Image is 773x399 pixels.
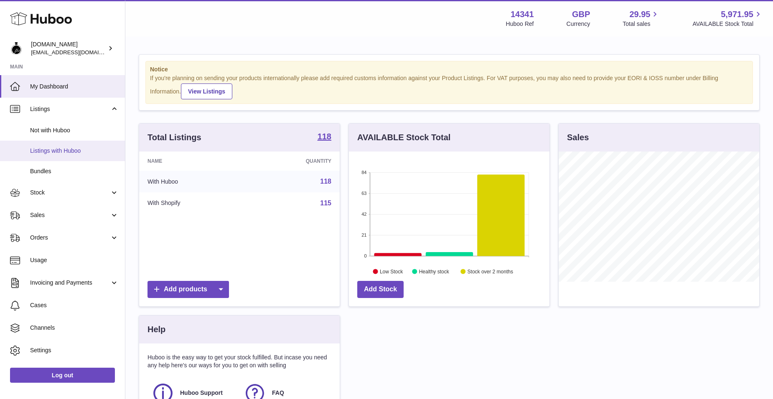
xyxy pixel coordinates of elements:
[30,167,119,175] span: Bundles
[147,281,229,298] a: Add products
[361,191,366,196] text: 63
[623,20,660,28] span: Total sales
[30,126,119,134] span: Not with Huboo
[567,132,589,143] h3: Sales
[380,268,403,274] text: Low Stock
[629,9,650,20] span: 29.95
[10,42,23,55] img: internalAdmin-14341@internal.huboo.com
[181,83,232,99] a: View Listings
[567,20,590,28] div: Currency
[361,212,366,217] text: 42
[511,9,534,20] strong: 14341
[320,199,331,207] a: 115
[357,132,450,143] h3: AVAILABLE Stock Total
[30,346,119,354] span: Settings
[721,9,753,20] span: 5,971.95
[139,192,247,214] td: With Shopify
[320,178,331,185] a: 118
[31,40,106,56] div: [DOMAIN_NAME]
[692,20,763,28] span: AVAILABLE Stock Total
[419,268,450,274] text: Healthy stock
[10,368,115,383] a: Log out
[468,268,513,274] text: Stock over 2 months
[623,9,660,28] a: 29.95 Total sales
[357,281,404,298] a: Add Stock
[150,66,748,73] strong: Notice
[139,152,247,171] th: Name
[30,211,110,219] span: Sales
[572,9,590,20] strong: GBP
[30,301,119,309] span: Cases
[147,324,165,335] h3: Help
[506,20,534,28] div: Huboo Ref
[147,132,201,143] h3: Total Listings
[692,9,763,28] a: 5,971.95 AVAILABLE Stock Total
[30,105,110,113] span: Listings
[361,170,366,175] text: 84
[30,256,119,264] span: Usage
[30,234,110,242] span: Orders
[318,132,331,141] strong: 118
[30,147,119,155] span: Listings with Huboo
[361,232,366,237] text: 21
[180,389,223,397] span: Huboo Support
[150,74,748,99] div: If you're planning on sending your products internationally please add required customs informati...
[247,152,340,171] th: Quantity
[31,49,123,56] span: [EMAIL_ADDRESS][DOMAIN_NAME]
[147,354,331,369] p: Huboo is the easy way to get your stock fulfilled. But incase you need any help here's our ways f...
[139,171,247,192] td: With Huboo
[318,132,331,142] a: 118
[30,83,119,91] span: My Dashboard
[30,324,119,332] span: Channels
[272,389,284,397] span: FAQ
[30,189,110,197] span: Stock
[364,253,366,258] text: 0
[30,279,110,287] span: Invoicing and Payments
